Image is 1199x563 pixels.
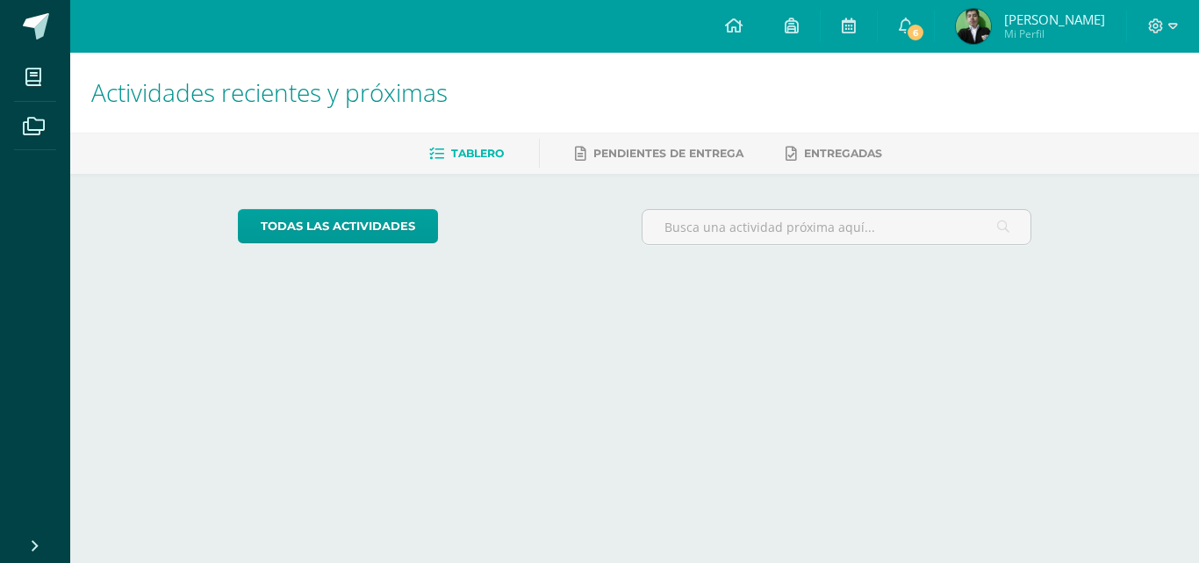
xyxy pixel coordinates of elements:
[91,76,448,109] span: Actividades recientes y próximas
[956,9,991,44] img: 2f645d2d352e52f784bb1d2bb261fd1b.png
[1004,11,1105,28] span: [PERSON_NAME]
[593,147,743,160] span: Pendientes de entrega
[786,140,882,168] a: Entregadas
[643,210,1031,244] input: Busca una actividad próxima aquí...
[575,140,743,168] a: Pendientes de entrega
[1004,26,1105,41] span: Mi Perfil
[429,140,504,168] a: Tablero
[238,209,438,243] a: todas las Actividades
[451,147,504,160] span: Tablero
[804,147,882,160] span: Entregadas
[906,23,925,42] span: 6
